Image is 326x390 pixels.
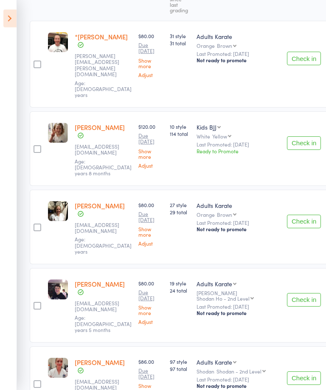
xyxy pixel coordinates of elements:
[170,33,190,40] span: 31 style
[138,33,163,78] div: $80.00
[138,149,163,160] a: Show more
[197,369,280,374] div: Shodan
[138,123,163,169] div: $120.00
[138,58,163,69] a: Show more
[197,280,232,288] div: Adults Karate
[138,241,163,246] a: Adjust
[75,358,125,367] a: [PERSON_NAME]
[48,123,68,143] img: image1609299237.png
[138,163,163,169] a: Adjust
[170,365,190,373] span: 97 total
[217,212,232,218] div: Brown
[197,220,280,226] small: Last Promoted: [DATE]
[48,280,68,300] img: image1621237552.png
[170,123,190,130] span: 10 style
[170,280,190,287] span: 19 style
[75,144,130,156] small: amandaryan82@hotmail.com
[75,123,125,132] a: [PERSON_NAME]
[197,310,280,317] div: Not ready to promote
[75,202,125,210] a: [PERSON_NAME]
[75,301,130,313] small: clarepierce@hotmail.com
[197,202,280,210] div: Adults Karate
[287,215,321,229] button: Check in
[197,142,280,148] small: Last Promoted: [DATE]
[75,158,132,177] span: Age: [DEMOGRAPHIC_DATA] years 8 months
[48,33,68,53] img: image1658540963.png
[197,148,280,155] div: Ready to Promote
[287,293,321,307] button: Check in
[287,52,321,66] button: Check in
[138,368,163,380] small: Due [DATE]
[287,372,321,385] button: Check in
[197,290,280,301] div: [PERSON_NAME]
[75,80,132,99] span: Age: [DEMOGRAPHIC_DATA] years
[75,236,132,255] span: Age: [DEMOGRAPHIC_DATA] years
[170,287,190,294] span: 24 total
[197,304,280,310] small: Last Promoted: [DATE]
[197,296,250,301] div: Shodan Ho - 2nd Level
[138,227,163,238] a: Show more
[48,358,68,378] img: image1616806896.png
[170,130,190,138] span: 114 total
[197,123,216,132] div: Kids BJJ
[138,280,163,325] div: $80.00
[197,33,280,41] div: Adults Karate
[138,202,163,247] div: $80.00
[75,53,130,78] small: alan.gilmour@gmail.com
[48,202,68,221] img: image1722332253.png
[197,43,280,49] div: Orange
[216,369,261,374] div: Shodan - 2nd Level
[197,358,232,367] div: Adults Karate
[138,305,163,316] a: Show more
[138,133,163,145] small: Due [DATE]
[170,358,190,365] span: 97 style
[138,72,163,78] a: Adjust
[138,319,163,325] a: Adjust
[170,40,190,47] span: 31 total
[197,134,280,139] div: White
[138,290,163,302] small: Due [DATE]
[217,43,232,49] div: Brown
[138,42,163,55] small: Due [DATE]
[197,51,280,57] small: Last Promoted: [DATE]
[197,57,280,64] div: Not ready to promote
[75,222,130,235] small: amyk11@hotmail.com
[197,226,280,233] div: Not ready to promote
[75,33,128,41] a: *[PERSON_NAME]
[197,377,280,383] small: Last Promoted: [DATE]
[212,134,227,139] div: Yellow
[197,212,280,218] div: Orange
[170,202,190,209] span: 27 style
[138,211,163,224] small: Due [DATE]
[75,314,132,334] span: Age: [DEMOGRAPHIC_DATA] years 5 months
[287,137,321,150] button: Check in
[170,209,190,216] span: 29 total
[197,383,280,390] div: Not ready to promote
[75,280,125,289] a: [PERSON_NAME]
